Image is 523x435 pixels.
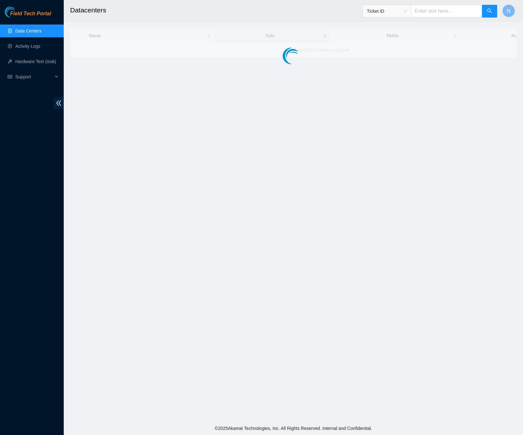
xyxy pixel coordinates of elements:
span: Support [15,70,53,83]
span: Ticket ID [367,6,407,16]
a: Data Centers [15,28,41,33]
button: search [482,5,497,18]
input: Enter text here... [411,5,482,18]
span: double-left [54,97,64,109]
span: read [8,75,12,79]
span: search [487,8,492,14]
button: N [502,4,515,17]
span: N [507,7,511,15]
footer: © 2025 Akamai Technologies, Inc. All Rights Reserved. Internal and Confidential. [64,422,523,435]
img: Akamai Technologies [5,6,32,18]
span: Field Tech Portal [10,11,51,17]
a: Activity Logs [15,44,40,49]
a: Akamai TechnologiesField Tech Portal [5,11,51,20]
a: Hardware Test (isok) [15,59,56,64]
